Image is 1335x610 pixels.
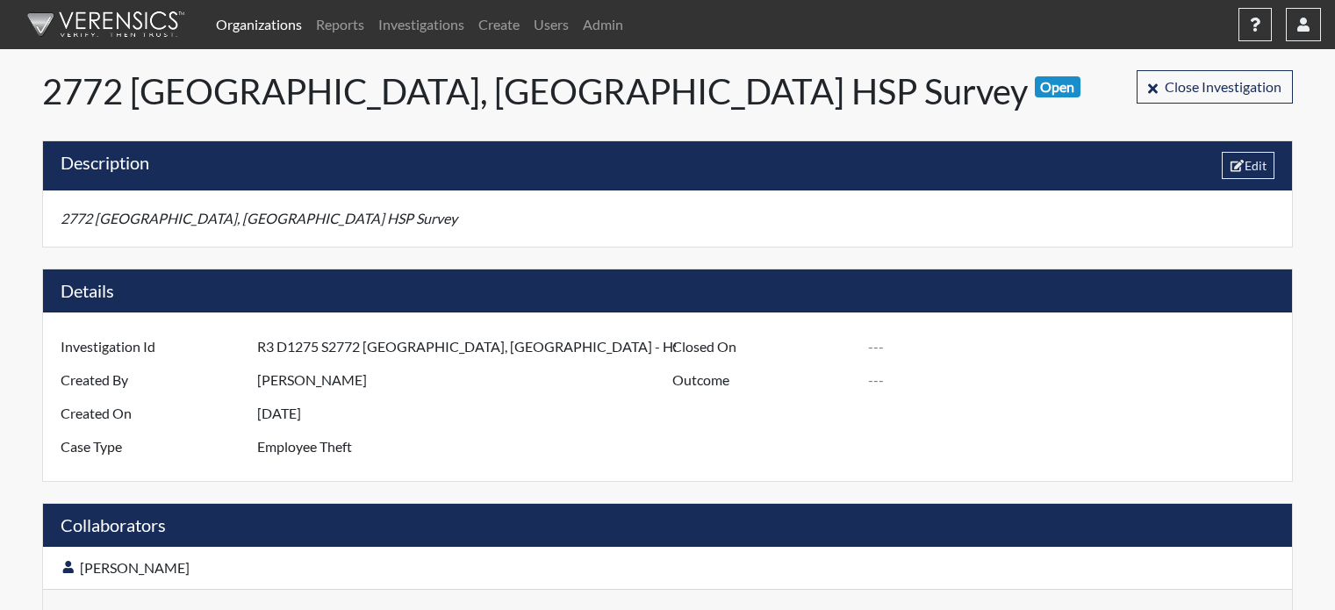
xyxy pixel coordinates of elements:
[371,7,471,42] a: Investigations
[61,152,149,179] h5: Description
[659,330,869,363] label: Closed On
[47,430,257,463] label: Case Type
[257,363,677,397] input: ---
[868,363,1288,397] input: ---
[43,547,1292,589] li: [PERSON_NAME]
[1222,152,1275,179] button: Edit
[47,397,257,430] label: Created On
[1165,78,1281,95] span: Close Investigation
[659,363,869,397] label: Outcome
[257,430,677,463] input: ---
[209,7,309,42] a: Organizations
[868,330,1288,363] input: ---
[257,397,677,430] input: ---
[1035,76,1080,97] span: Open
[257,330,677,363] input: ---
[309,7,371,42] a: Reports
[1137,70,1293,104] button: Close Investigation
[47,330,257,363] label: Investigation Id
[471,7,527,42] a: Create
[43,269,1292,312] h5: Details
[47,363,257,397] label: Created By
[527,7,576,42] a: Users
[576,7,630,42] a: Admin
[61,210,457,226] em: 2772 [GEOGRAPHIC_DATA], [GEOGRAPHIC_DATA] HSP Survey
[43,504,1292,547] h5: Collaborators
[42,70,1110,112] h1: 2772 [GEOGRAPHIC_DATA], [GEOGRAPHIC_DATA] HSP Survey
